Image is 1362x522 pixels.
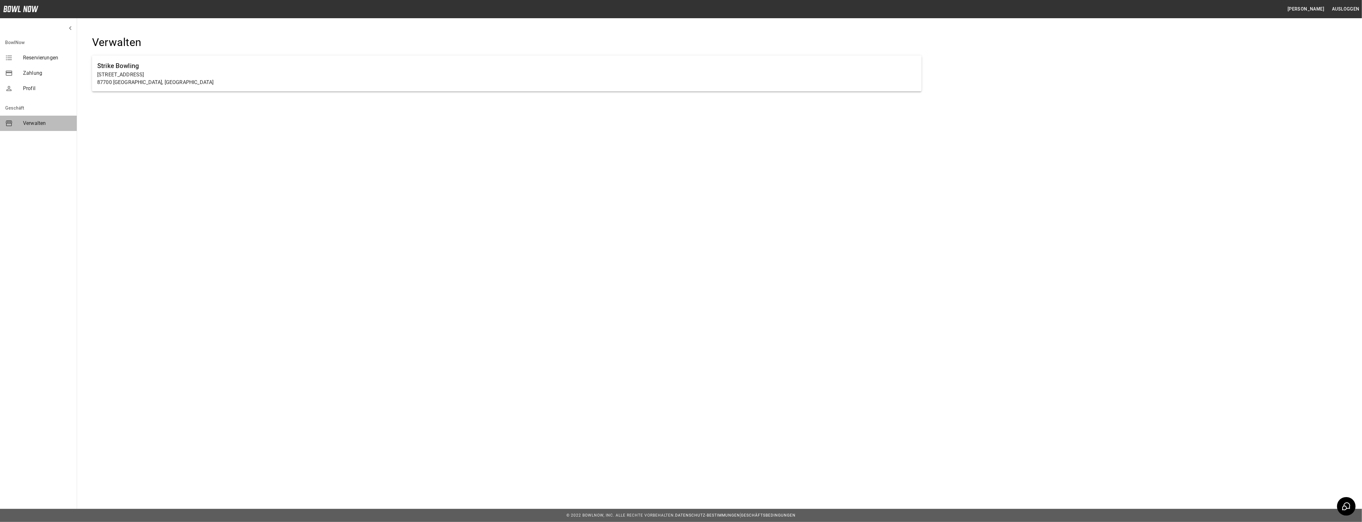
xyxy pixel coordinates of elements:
[23,119,72,127] span: Verwalten
[741,513,796,518] a: Geschäftsbedingungen
[97,79,916,86] p: 87700 [GEOGRAPHIC_DATA], [GEOGRAPHIC_DATA]
[23,54,72,62] span: Reservierungen
[23,85,72,92] span: Profil
[675,513,740,518] a: Datenschutz-Bestimmungen
[1329,3,1362,15] button: Ausloggen
[3,6,38,12] img: logo
[1285,3,1327,15] button: [PERSON_NAME]
[566,513,675,518] span: © 2022 BowlNow, Inc. Alle Rechte vorbehalten.
[23,69,72,77] span: Zahlung
[92,36,922,49] h4: Verwalten
[97,61,916,71] h6: Strike Bowling
[97,71,916,79] p: [STREET_ADDRESS]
